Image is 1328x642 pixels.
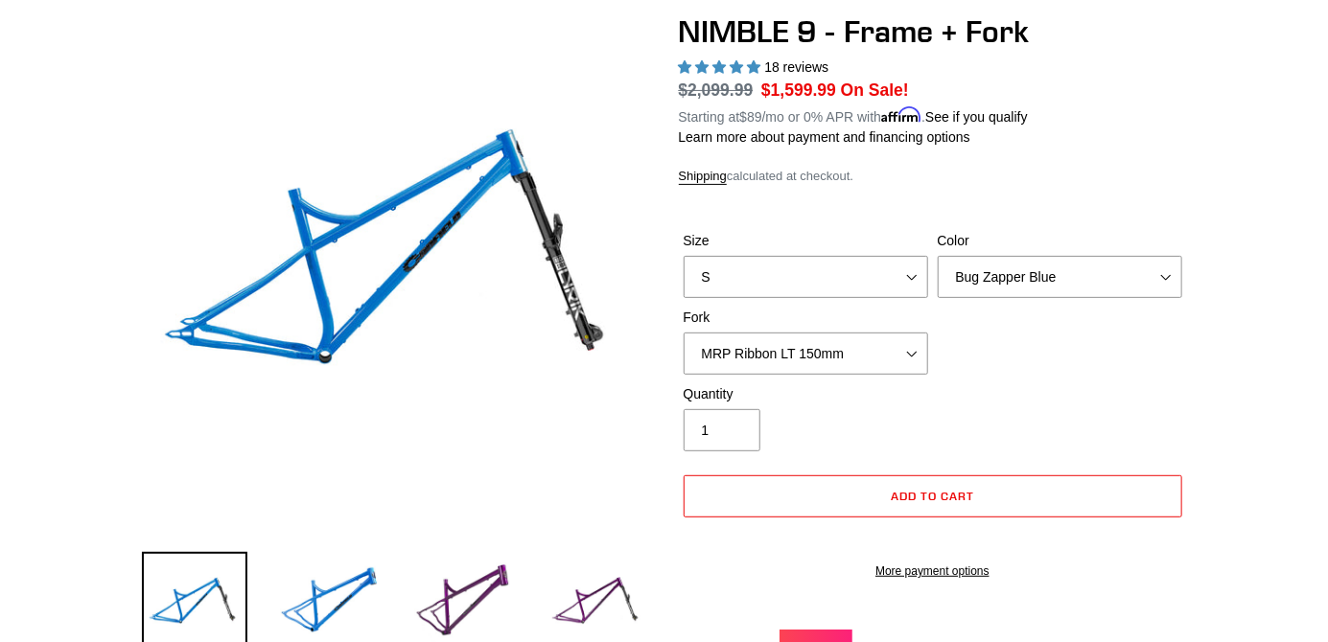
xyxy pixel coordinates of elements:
[841,78,909,103] span: On Sale!
[881,106,921,123] span: Affirm
[684,384,928,404] label: Quantity
[739,109,761,125] span: $89
[684,308,928,328] label: Fork
[679,59,765,75] span: 4.89 stars
[679,80,754,100] s: $2,099.99
[684,475,1182,517] button: Add to cart
[761,80,836,100] span: $1,599.99
[679,129,970,145] a: Learn more about payment and financing options
[679,103,1028,127] p: Starting at /mo or 0% APR with .
[684,562,1182,580] a: More payment options
[891,489,974,503] span: Add to cart
[684,231,928,251] label: Size
[679,169,728,185] a: Shipping
[938,231,1182,251] label: Color
[679,167,1187,186] div: calculated at checkout.
[679,13,1187,50] h1: NIMBLE 9 - Frame + Fork
[764,59,828,75] span: 18 reviews
[925,109,1028,125] a: See if you qualify - Learn more about Affirm Financing (opens in modal)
